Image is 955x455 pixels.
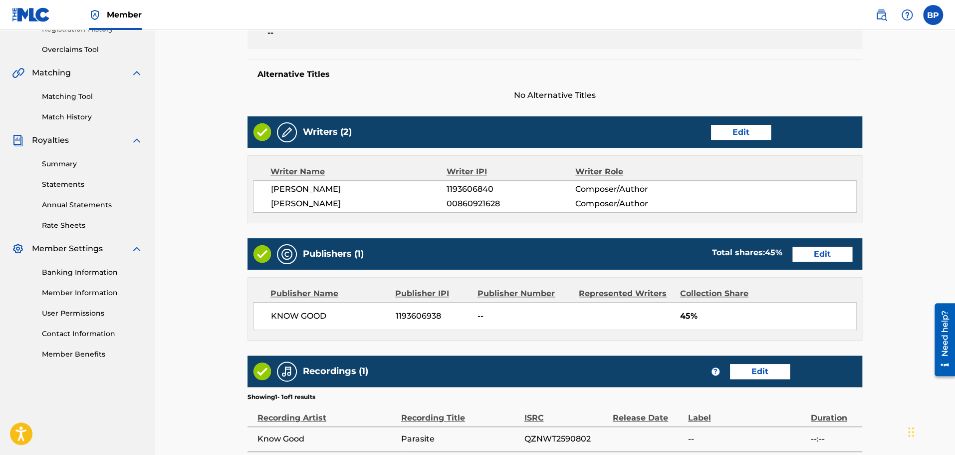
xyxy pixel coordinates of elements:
h5: Publishers (1) [303,248,364,260]
span: -- [267,27,414,39]
a: Edit [792,247,852,262]
a: Matching Tool [42,91,143,102]
img: Matching [12,67,24,79]
a: Public Search [871,5,891,25]
span: QZNWT2590802 [524,433,608,445]
p: Showing 1 - 1 of 1 results [247,393,315,402]
img: help [901,9,913,21]
iframe: Resource Center [927,299,955,380]
h5: Writers (2) [303,126,352,138]
span: 45% [680,310,856,322]
a: Overclaims Tool [42,44,143,55]
a: Match History [42,112,143,122]
img: search [875,9,887,21]
span: Know Good [257,433,396,445]
span: [PERSON_NAME] [271,198,447,210]
img: Royalties [12,134,24,146]
a: Rate Sheets [42,220,143,231]
a: Edit [711,125,771,140]
span: Parasite [401,433,519,445]
img: Valid [253,245,271,263]
img: Valid [253,363,271,380]
span: ? [712,368,719,376]
span: No Alternative Titles [247,89,862,101]
div: Publisher Number [477,288,571,300]
a: Member Benefits [42,349,143,360]
a: User Permissions [42,308,143,319]
span: Composer/Author [575,183,693,195]
span: Composer/Author [575,198,693,210]
a: Summary [42,159,143,169]
span: Member [107,9,142,20]
div: ISRC [524,402,608,424]
img: expand [131,134,143,146]
div: Label [688,402,805,424]
a: Statements [42,179,143,190]
a: Banking Information [42,267,143,278]
span: 1193606938 [396,310,471,322]
a: Contact Information [42,329,143,339]
div: Collection Share [680,288,768,300]
a: Member Information [42,288,143,298]
span: [PERSON_NAME] [271,183,447,195]
span: 1193606840 [447,183,575,195]
div: Recording Artist [257,402,396,424]
img: Valid [253,123,271,141]
span: Matching [32,67,71,79]
span: --:-- [811,433,857,445]
div: Help [897,5,917,25]
img: expand [131,67,143,79]
div: Total shares: [712,247,782,259]
h5: Alternative Titles [257,69,852,79]
div: Publisher Name [270,288,388,300]
span: 00860921628 [447,198,575,210]
div: Recording Title [401,402,519,424]
img: Writers [281,126,293,138]
div: Writer Role [575,166,693,178]
img: Member Settings [12,243,24,255]
div: Represented Writers [579,288,673,300]
h5: Recordings (1) [303,366,368,377]
a: Annual Statements [42,200,143,210]
div: Publisher IPI [395,288,470,300]
div: Drag [908,417,914,447]
img: Top Rightsholder [89,9,101,21]
span: Member Settings [32,243,103,255]
a: Edit [730,364,790,379]
div: Writer IPI [447,166,576,178]
div: User Menu [923,5,943,25]
span: 45 % [765,248,782,257]
span: KNOW GOOD [271,310,388,322]
img: Recordings [281,366,293,378]
img: expand [131,243,143,255]
iframe: Chat Widget [905,407,955,455]
div: Duration [811,402,857,424]
img: Publishers [281,248,293,260]
img: MLC Logo [12,7,50,22]
div: Release Date [613,402,683,424]
span: -- [477,310,571,322]
span: -- [688,433,805,445]
span: Royalties [32,134,69,146]
div: Writer Name [270,166,447,178]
